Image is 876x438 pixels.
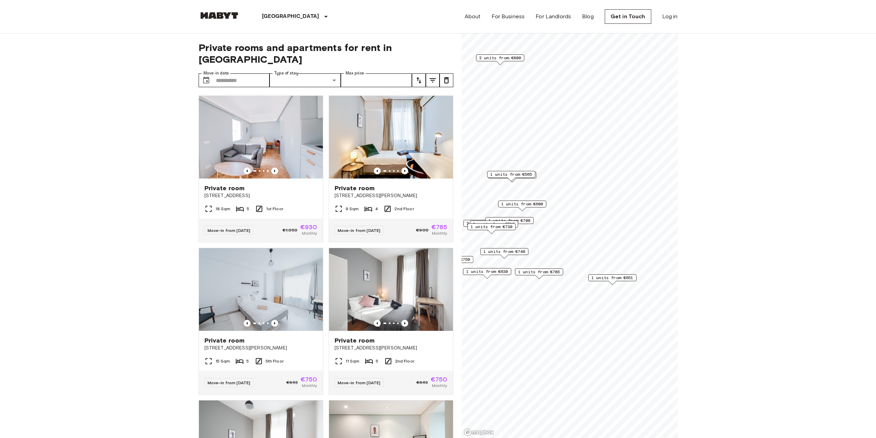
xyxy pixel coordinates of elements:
[374,167,381,174] button: Previous image
[374,320,381,327] button: Previous image
[335,345,447,352] span: [STREET_ADDRESS][PERSON_NAME]
[431,224,447,230] span: €785
[416,227,429,233] span: €900
[266,358,284,364] span: 5th Floor
[266,206,283,212] span: 1st Floor
[204,192,317,199] span: [STREET_ADDRESS]
[463,268,511,279] div: Map marker
[215,358,230,364] span: 15 Sqm
[465,12,481,21] a: About
[476,54,524,65] div: Map marker
[199,95,323,242] a: Marketing picture of unit ES-15-032-001-05HPrevious imagePrevious imagePrivate room[STREET_ADDRES...
[329,95,453,242] a: Marketing picture of unit ES-15-018-001-03HPrevious imagePrevious imagePrivate room[STREET_ADDRES...
[412,73,426,87] button: tune
[485,217,534,228] div: Map marker
[401,320,408,327] button: Previous image
[518,269,560,275] span: 1 units from €785
[483,248,525,255] span: 1 units from €740
[247,206,249,212] span: 5
[432,383,447,389] span: Monthly
[490,171,532,177] span: 1 units from €565
[300,376,317,383] span: €750
[199,248,323,331] img: Marketing picture of unit ES-15-037-001-01H
[473,221,515,227] span: 1 units from €515
[204,184,245,192] span: Private room
[246,358,249,364] span: 5
[271,320,278,327] button: Previous image
[375,206,378,212] span: 4
[244,320,251,327] button: Previous image
[335,336,375,345] span: Private room
[440,73,453,87] button: tune
[274,70,298,76] label: Type of stay
[479,55,521,61] span: 2 units from €800
[416,379,428,386] span: €863
[346,358,360,364] span: 11 Sqm
[329,96,453,179] img: Marketing picture of unit ES-15-018-001-03H
[428,256,470,263] span: 1 units from €750
[302,230,317,236] span: Monthly
[244,167,251,174] button: Previous image
[487,171,535,182] div: Map marker
[470,221,518,231] div: Map marker
[199,248,323,395] a: Marketing picture of unit ES-15-037-001-01HPrevious imagePrevious imagePrivate room[STREET_ADDRES...
[286,379,298,386] span: €863
[335,192,447,199] span: [STREET_ADDRESS][PERSON_NAME]
[466,220,508,226] span: 2 units from €600
[376,358,378,364] span: 5
[204,336,245,345] span: Private room
[488,172,536,182] div: Map marker
[401,167,408,174] button: Previous image
[394,206,414,212] span: 2nd Floor
[199,73,213,87] button: Choose date
[215,206,231,212] span: 18 Sqm
[480,248,528,259] div: Map marker
[199,96,323,179] img: Marketing picture of unit ES-15-032-001-05H
[199,42,453,65] span: Private rooms and apartments for rent in [GEOGRAPHIC_DATA]
[426,73,440,87] button: tune
[271,167,278,174] button: Previous image
[335,184,375,192] span: Private room
[471,224,513,230] span: 1 units from €730
[463,220,511,231] div: Map marker
[283,227,297,233] span: €1,050
[515,268,563,279] div: Map marker
[432,230,447,236] span: Monthly
[338,380,381,385] span: Move-in from [DATE]
[492,12,525,21] a: For Business
[346,70,364,76] label: Max price
[203,70,229,76] label: Move-in date
[501,201,543,207] span: 1 units from €600
[464,428,494,436] a: Mapbox logo
[536,12,571,21] a: For Landlords
[204,345,317,352] span: [STREET_ADDRESS][PERSON_NAME]
[208,228,251,233] span: Move-in from [DATE]
[395,358,414,364] span: 2nd Floor
[605,9,651,24] a: Get in Touch
[591,275,633,281] span: 1 units from €651
[208,380,251,385] span: Move-in from [DATE]
[488,217,530,224] span: 1 units from €700
[300,224,317,230] span: €930
[498,201,546,211] div: Map marker
[346,206,359,212] span: 9 Sqm
[467,223,516,234] div: Map marker
[338,228,381,233] span: Move-in from [DATE]
[262,12,319,21] p: [GEOGRAPHIC_DATA]
[302,383,317,389] span: Monthly
[199,12,240,19] img: Habyt
[329,248,453,395] a: Marketing picture of unit ES-15-007-001-02HPrevious imagePrevious imagePrivate room[STREET_ADDRES...
[588,274,636,285] div: Map marker
[466,268,508,275] span: 1 units from €630
[425,256,473,267] div: Map marker
[329,248,453,331] img: Marketing picture of unit ES-15-007-001-02H
[431,376,447,383] span: €750
[662,12,678,21] a: Log in
[582,12,594,21] a: Blog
